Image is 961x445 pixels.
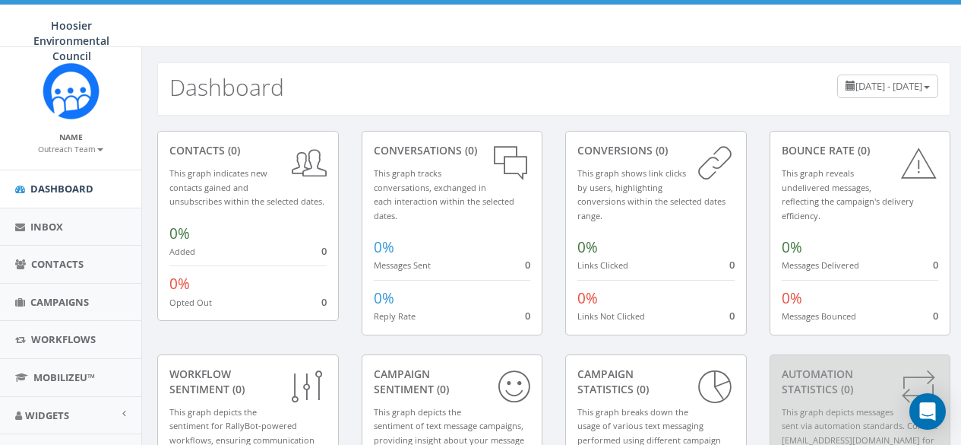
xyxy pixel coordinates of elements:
[321,295,327,309] span: 0
[33,18,109,63] span: Hoosier Environmental Council
[653,143,668,157] span: (0)
[374,367,531,397] div: Campaign Sentiment
[933,309,938,323] span: 0
[462,143,477,157] span: (0)
[855,79,922,93] span: [DATE] - [DATE]
[229,382,245,396] span: (0)
[782,237,802,257] span: 0%
[577,167,725,221] small: This graph shows link clicks by users, highlighting conversions within the selected dates range.
[577,259,628,271] small: Links Clicked
[855,143,870,157] span: (0)
[38,144,103,154] small: Outreach Team
[729,258,735,272] span: 0
[169,167,324,207] small: This graph indicates new contacts gained and unsubscribes within the selected dates.
[782,288,802,308] span: 0%
[31,257,84,271] span: Contacts
[33,370,95,384] span: MobilizeU™
[374,259,431,271] small: Messages Sent
[169,246,195,257] small: Added
[169,143,327,158] div: contacts
[634,382,649,396] span: (0)
[434,382,449,396] span: (0)
[43,62,100,119] img: Rally_Corp_Icon_1.png
[577,288,598,308] span: 0%
[577,237,598,257] span: 0%
[909,393,946,430] div: Open Intercom Messenger
[25,408,69,422] span: Widgets
[169,297,212,308] small: Opted Out
[782,259,859,271] small: Messages Delivered
[374,167,514,221] small: This graph tracks conversations, exchanged in each interaction within the selected dates.
[169,274,190,294] span: 0%
[577,367,735,397] div: Campaign Statistics
[525,258,530,272] span: 0
[838,382,853,396] span: (0)
[30,295,89,309] span: Campaigns
[374,288,394,308] span: 0%
[225,143,240,157] span: (0)
[782,367,939,397] div: Automation Statistics
[374,143,531,158] div: conversations
[38,141,103,155] a: Outreach Team
[782,167,914,221] small: This graph reveals undelivered messages, reflecting the campaign's delivery efficiency.
[933,258,938,272] span: 0
[169,224,190,243] span: 0%
[374,237,394,257] span: 0%
[577,143,735,158] div: conversions
[31,332,96,346] span: Workflows
[321,244,327,258] span: 0
[729,309,735,323] span: 0
[782,143,939,158] div: Bounce Rate
[169,367,327,397] div: Workflow Sentiment
[374,310,416,322] small: Reply Rate
[577,310,645,322] small: Links Not Clicked
[525,309,530,323] span: 0
[30,182,93,195] span: Dashboard
[169,75,284,100] h2: Dashboard
[59,132,83,142] small: Name
[782,310,856,322] small: Messages Bounced
[30,220,63,234] span: Inbox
